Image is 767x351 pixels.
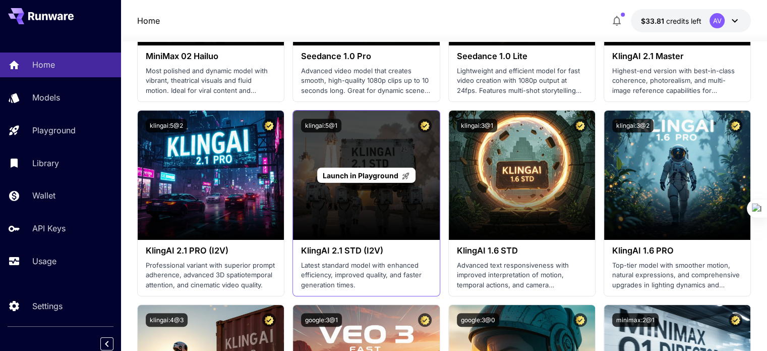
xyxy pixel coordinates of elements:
button: klingai:3@2 [612,119,654,132]
p: Wallet [32,189,55,202]
p: Latest standard model with enhanced efficiency, improved quality, and faster generation times. [301,261,431,290]
p: Advanced text responsiveness with improved interpretation of motion, temporal actions, and camera... [457,261,587,290]
button: minimax:2@1 [612,313,659,327]
p: Highest-end version with best-in-class coherence, photorealism, and multi-image reference capabil... [612,66,742,96]
h3: KlingAI 1.6 PRO [612,246,742,256]
h3: KlingAI 1.6 STD [457,246,587,256]
button: Certified Model – Vetted for best performance and includes a commercial license. [418,313,432,327]
button: Collapse sidebar [100,337,113,350]
button: klingai:4@3 [146,313,188,327]
p: Professional variant with superior prompt adherence, advanced 3D spatiotemporal attention, and ci... [146,261,276,290]
button: Certified Model – Vetted for best performance and includes a commercial license. [262,313,276,327]
button: Certified Model – Vetted for best performance and includes a commercial license. [729,313,742,327]
p: Models [32,91,60,104]
span: $33.81 [641,17,666,25]
h3: Seedance 1.0 Lite [457,52,587,61]
button: Certified Model – Vetted for best performance and includes a commercial license. [262,119,276,132]
h3: KlingAI 2.1 Master [612,52,742,61]
p: Top-tier model with smoother motion, natural expressions, and comprehensive upgrades in lighting ... [612,261,742,290]
p: Playground [32,124,76,136]
h3: MiniMax 02 Hailuo [146,52,276,61]
a: Home [137,15,160,27]
p: Most polished and dynamic model with vibrant, theatrical visuals and fluid motion. Ideal for vira... [146,66,276,96]
h3: KlingAI 2.1 STD (I2V) [301,246,431,256]
p: Settings [32,300,63,312]
p: Home [32,59,55,71]
div: AV [710,13,725,28]
button: klingai:5@2 [146,119,187,132]
img: alt [449,111,595,240]
h3: KlingAI 2.1 PRO (I2V) [146,246,276,256]
button: Certified Model – Vetted for best performance and includes a commercial license. [418,119,432,132]
button: google:3@0 [457,313,499,327]
p: Lightweight and efficient model for fast video creation with 1080p output at 24fps. Features mult... [457,66,587,96]
button: Certified Model – Vetted for best performance and includes a commercial license. [729,119,742,132]
p: API Keys [32,222,66,234]
img: alt [604,111,750,240]
button: $33.80571AV [631,9,751,32]
p: Advanced video model that creates smooth, high-quality 1080p clips up to 10 seconds long. Great f... [301,66,431,96]
p: Usage [32,255,56,267]
h3: Seedance 1.0 Pro [301,52,431,61]
div: $33.80571 [641,16,701,26]
button: klingai:3@1 [457,119,497,132]
p: Library [32,157,59,169]
button: google:3@1 [301,313,342,327]
span: Launch in Playground [323,171,398,180]
button: Certified Model – Vetted for best performance and includes a commercial license. [573,313,587,327]
button: Certified Model – Vetted for best performance and includes a commercial license. [573,119,587,132]
a: Launch in Playground [317,168,416,183]
img: alt [138,111,284,240]
button: klingai:5@1 [301,119,341,132]
span: credits left [666,17,701,25]
nav: breadcrumb [137,15,160,27]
